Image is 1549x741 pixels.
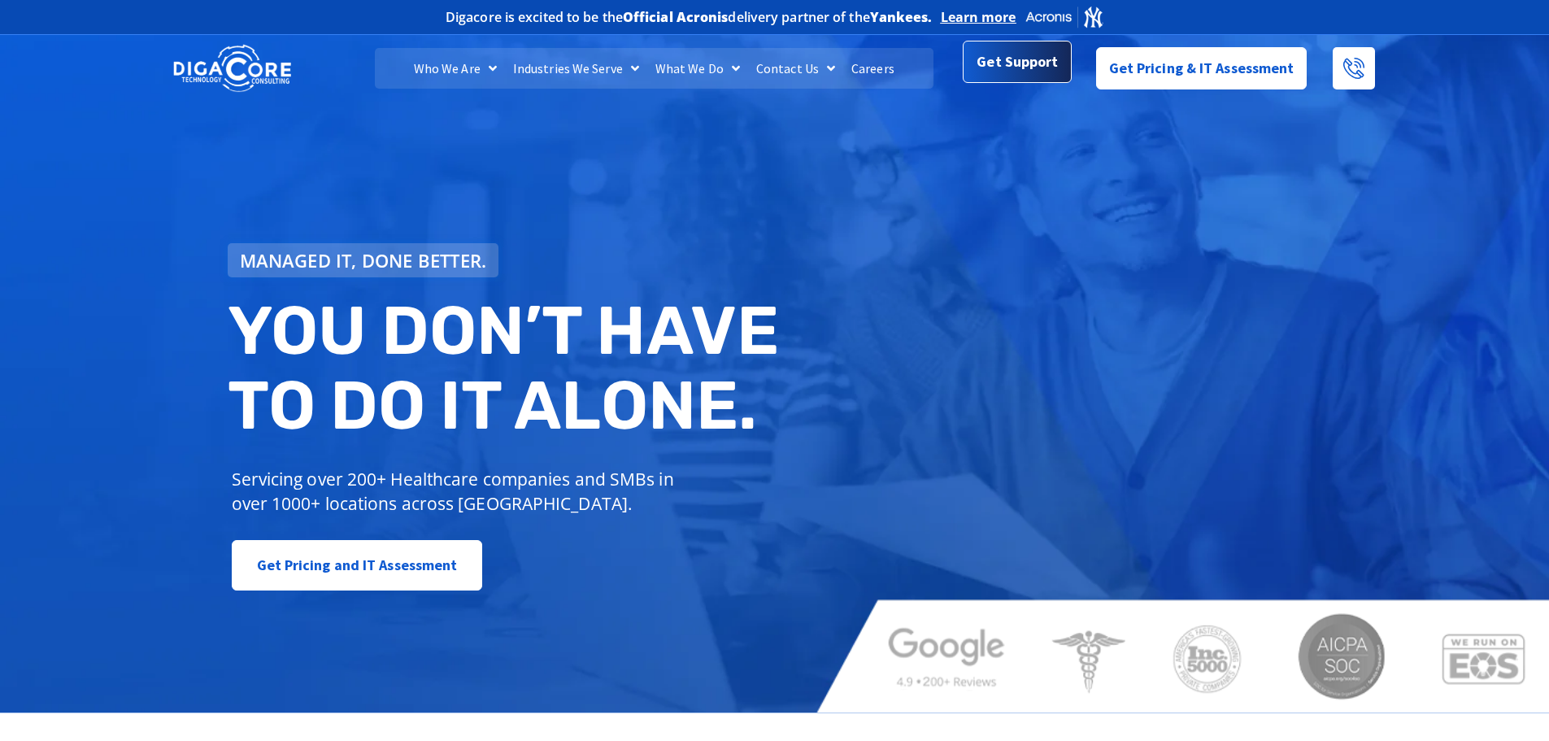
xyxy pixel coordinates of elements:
[173,43,291,94] img: DigaCore Technology Consulting
[843,48,903,89] a: Careers
[870,8,933,26] b: Yankees.
[406,48,505,89] a: Who We Are
[228,243,499,277] a: Managed IT, done better.
[228,294,787,442] h2: You don’t have to do IT alone.
[240,251,487,269] span: Managed IT, done better.
[647,48,748,89] a: What We Do
[375,48,933,89] nav: Menu
[623,8,729,26] b: Official Acronis
[963,41,1071,83] a: Get Support
[232,467,686,516] p: Servicing over 200+ Healthcare companies and SMBs in over 1000+ locations across [GEOGRAPHIC_DATA].
[941,9,1016,25] a: Learn more
[748,48,843,89] a: Contact Us
[977,46,1058,78] span: Get Support
[446,11,933,24] h2: Digacore is excited to be the delivery partner of the
[1109,52,1294,85] span: Get Pricing & IT Assessment
[1096,47,1308,89] a: Get Pricing & IT Assessment
[1025,5,1104,28] img: Acronis
[232,540,483,591] a: Get Pricing and IT Assessment
[257,549,458,582] span: Get Pricing and IT Assessment
[505,48,647,89] a: Industries We Serve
